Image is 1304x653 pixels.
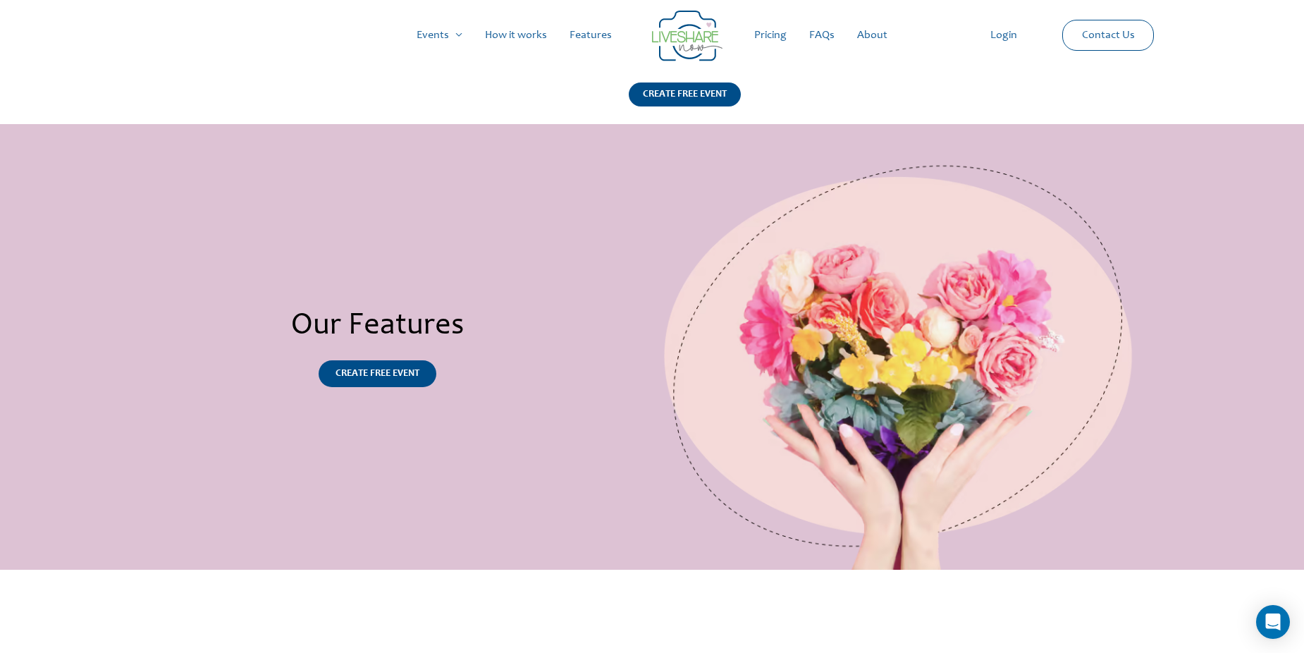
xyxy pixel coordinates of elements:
[798,13,846,58] a: FAQs
[652,11,722,61] img: LiveShare logo - Capture & Share Event Memories
[1256,605,1290,639] div: Open Intercom Messenger
[846,13,899,58] a: About
[652,124,1146,570] img: Live Share Feature
[25,13,1279,58] nav: Site Navigation
[336,369,419,379] span: CREATE FREE EVENT
[629,83,741,124] a: CREATE FREE EVENT
[1071,20,1146,50] a: Contact Us
[405,13,474,58] a: Events
[743,13,798,58] a: Pricing
[102,307,652,346] h2: Our Features
[319,360,436,387] a: CREATE FREE EVENT
[979,13,1028,58] a: Login
[474,13,558,58] a: How it works
[629,83,741,106] div: CREATE FREE EVENT
[558,13,623,58] a: Features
